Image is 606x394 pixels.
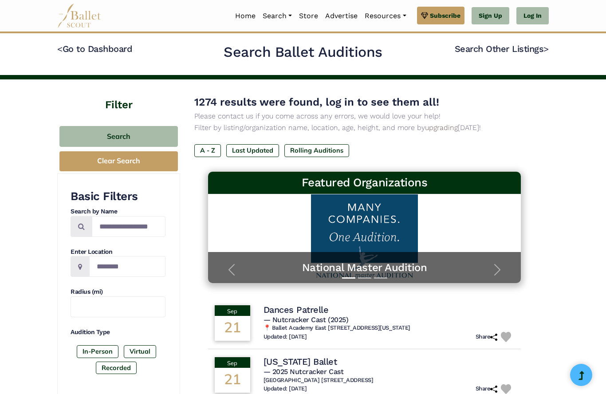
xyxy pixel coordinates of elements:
[264,367,343,376] span: — 2025 Nutcracker Cast
[516,7,549,25] a: Log In
[472,7,509,25] a: Sign Up
[421,11,428,20] img: gem.svg
[264,385,307,393] h6: Updated: [DATE]
[374,273,387,283] button: Slide 3
[476,385,498,393] h6: Share
[224,43,382,62] h2: Search Ballet Auditions
[425,123,458,132] a: upgrading
[361,7,409,25] a: Resources
[215,305,250,316] div: Sep
[215,357,250,368] div: Sep
[71,328,165,337] h4: Audition Type
[194,96,439,108] span: 1274 results were found, log in to see them all!
[92,216,165,237] input: Search by names...
[342,273,355,283] button: Slide 1
[264,315,348,324] span: — Nutcracker Cast (2025)
[71,189,165,204] h3: Basic Filters
[89,256,165,277] input: Location
[358,273,371,283] button: Slide 2
[194,122,535,134] p: Filter by listing/organization name, location, age, height, and more by [DATE]!
[264,356,337,367] h4: [US_STATE] Ballet
[77,345,118,358] label: In-Person
[543,43,549,54] code: >
[264,324,515,332] h6: 📍 Ballet Academy East [STREET_ADDRESS][US_STATE]
[57,43,63,54] code: <
[124,345,156,358] label: Virtual
[295,7,322,25] a: Store
[259,7,295,25] a: Search
[322,7,361,25] a: Advertise
[417,7,464,24] a: Subscribe
[59,126,178,147] button: Search
[71,207,165,216] h4: Search by Name
[232,7,259,25] a: Home
[264,304,329,315] h4: Dances Patrelle
[215,175,514,190] h3: Featured Organizations
[264,333,307,341] h6: Updated: [DATE]
[215,368,250,393] div: 21
[71,248,165,256] h4: Enter Location
[217,261,512,275] a: National Master Audition
[476,333,498,341] h6: Share
[430,11,460,20] span: Subscribe
[96,362,137,374] label: Recorded
[264,377,515,384] h6: [GEOGRAPHIC_DATA] [STREET_ADDRESS]
[226,144,279,157] label: Last Updated
[57,43,132,54] a: <Go to Dashboard
[194,110,535,122] p: Please contact us if you come across any errors, we would love your help!
[284,144,349,157] label: Rolling Auditions
[59,151,178,171] button: Clear Search
[194,144,221,157] label: A - Z
[57,79,180,113] h4: Filter
[215,316,250,341] div: 21
[71,288,165,296] h4: Radius (mi)
[455,43,549,54] a: Search Other Listings>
